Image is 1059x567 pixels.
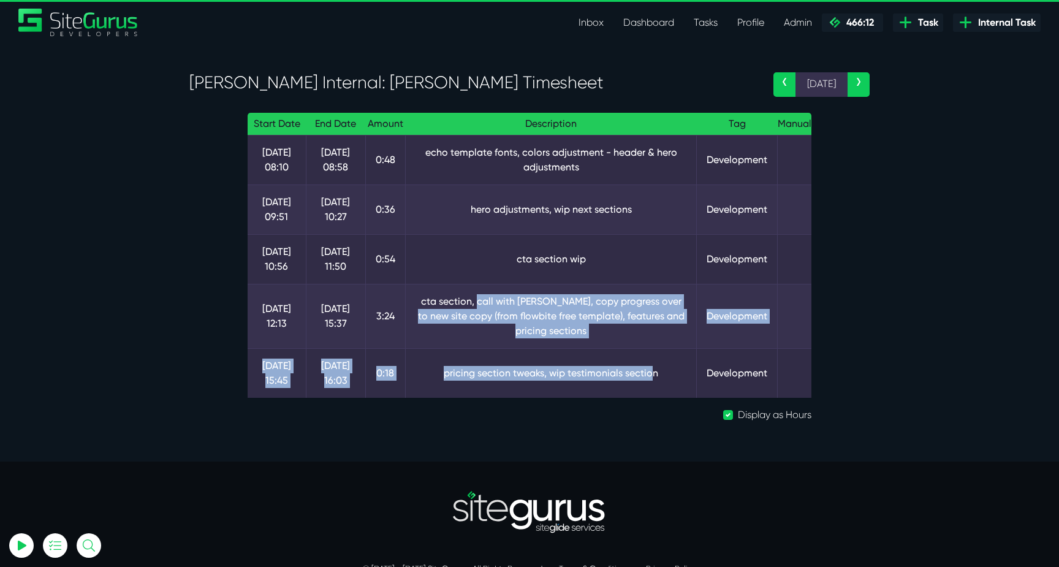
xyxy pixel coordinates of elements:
[365,135,405,185] td: 0:48
[697,284,778,348] td: Development
[40,216,175,242] button: Log In
[306,113,365,135] th: End Date
[795,72,848,97] span: [DATE]
[774,10,822,35] a: Admin
[569,10,613,35] a: Inbox
[405,113,697,135] th: Description
[613,10,684,35] a: Dashboard
[248,348,306,398] td: [DATE] 15:45
[189,72,755,93] h3: [PERSON_NAME] Internal: [PERSON_NAME] Timesheet
[727,10,774,35] a: Profile
[893,13,943,32] a: Task
[306,185,365,234] td: [DATE] 10:27
[822,13,883,32] a: 466:12
[405,348,697,398] td: pricing section tweaks, wip testimonials section
[306,348,365,398] td: [DATE] 16:03
[248,284,306,348] td: [DATE] 12:13
[973,15,1036,30] span: Internal Task
[306,135,365,185] td: [DATE] 08:58
[773,72,795,97] a: ‹
[248,135,306,185] td: [DATE] 08:10
[405,135,697,185] td: echo template fonts, colors adjustment - header & hero adjustments
[697,113,778,135] th: Tag
[953,13,1041,32] a: Internal Task
[841,17,874,28] span: 466:12
[248,113,306,135] th: Start Date
[40,144,175,171] input: Email
[697,135,778,185] td: Development
[697,348,778,398] td: Development
[248,185,306,234] td: [DATE] 09:51
[697,234,778,284] td: Development
[697,185,778,234] td: Development
[306,284,365,348] td: [DATE] 15:37
[365,284,405,348] td: 3:24
[248,234,306,284] td: [DATE] 10:56
[684,10,727,35] a: Tasks
[18,9,139,36] img: Sitegurus Logo
[405,185,697,234] td: hero adjustments, wip next sections
[365,185,405,234] td: 0:36
[18,9,139,36] a: SiteGurus
[365,234,405,284] td: 0:54
[848,72,870,97] a: ›
[913,15,938,30] span: Task
[365,348,405,398] td: 0:18
[778,113,811,135] th: Manual
[405,234,697,284] td: cta section wip
[365,113,405,135] th: Amount
[306,234,365,284] td: [DATE] 11:50
[405,284,697,348] td: cta section, call with [PERSON_NAME], copy progress over to new site copy (from flowbite free tem...
[738,408,811,422] label: Display as Hours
